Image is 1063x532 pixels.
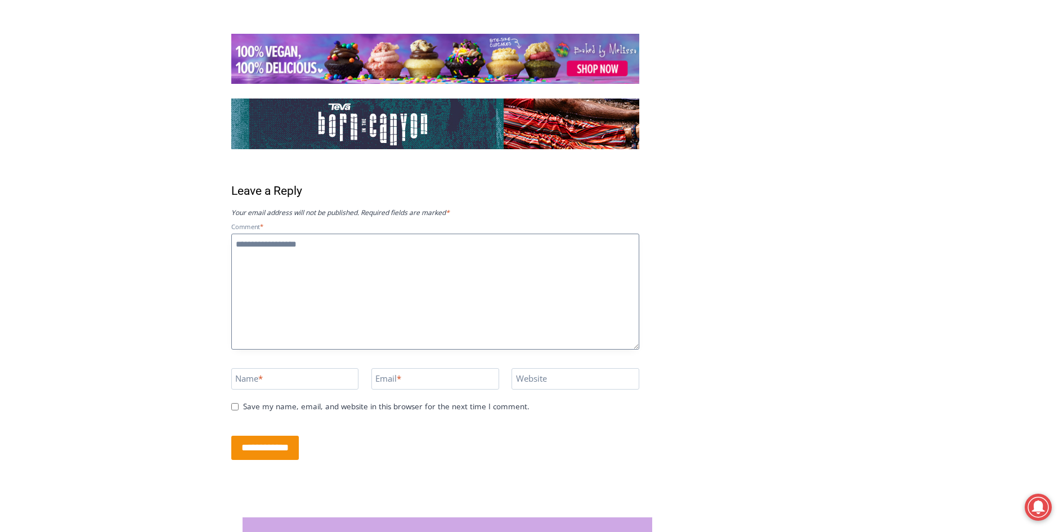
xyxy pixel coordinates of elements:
input: Name [231,368,359,390]
h3: Leave a Reply [231,182,639,200]
label: Save my name, email, and website in this browser for the next time I comment. [239,402,530,412]
label: Name [235,373,263,388]
h4: Book [PERSON_NAME]'s Good Humor for Your Event [343,12,392,43]
span: Your email address will not be published. [231,208,359,217]
span: Open Tues. - Sun. [PHONE_NUMBER] [3,116,110,159]
span: Intern @ [DOMAIN_NAME] [294,112,522,137]
label: Comment [231,222,263,233]
label: Email [375,373,401,388]
label: Website [516,373,547,388]
a: Intern @ [DOMAIN_NAME] [271,109,545,140]
input: Website [512,368,639,390]
img: Baked by Melissa [231,34,639,84]
div: Apply Now <> summer and RHS senior internships available [284,1,532,109]
a: Book [PERSON_NAME]'s Good Humor for Your Event [334,3,406,51]
input: Email [371,368,499,390]
div: No Generators on Trucks so No Noise or Pollution [74,20,278,31]
a: Open Tues. - Sun. [PHONE_NUMBER] [1,113,113,140]
div: "clearly one of the favorites in the [GEOGRAPHIC_DATA] neighborhood" [115,70,160,135]
span: Required fields are marked [361,208,450,217]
